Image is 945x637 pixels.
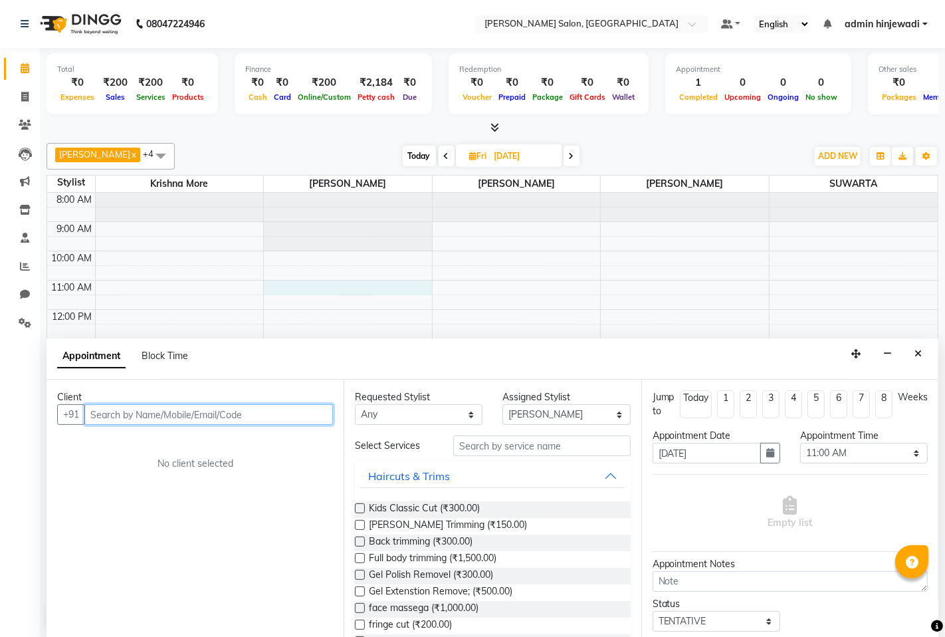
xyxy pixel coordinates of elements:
div: Jump to [653,390,675,418]
span: Ongoing [764,92,802,102]
span: fringe cut (₹200.00) [369,618,452,634]
div: ₹0 [398,75,421,90]
span: [PERSON_NAME] [264,176,432,192]
li: 7 [853,390,870,418]
span: krishna more [96,176,264,192]
div: 9:00 AM [54,222,95,236]
span: Package [529,92,566,102]
span: SUWARTA [770,176,938,192]
span: No show [802,92,841,102]
span: Empty list [768,496,812,530]
li: 6 [830,390,847,418]
span: [PERSON_NAME] [433,176,601,192]
span: Online/Custom [294,92,354,102]
li: 3 [762,390,780,418]
span: Gel Extenstion Remove; (₹500.00) [369,584,512,601]
span: +4 [143,148,163,159]
span: Services [133,92,169,102]
button: +91 [57,404,85,425]
span: face massega (₹1,000.00) [369,601,478,618]
div: 10:00 AM [49,251,95,265]
div: Requested Stylist [355,390,482,404]
span: admin hinjewadi [845,17,920,31]
div: 0 [764,75,802,90]
span: Packages [879,92,920,102]
span: Expenses [57,92,98,102]
li: 8 [875,390,892,418]
span: Wallet [609,92,638,102]
span: [PERSON_NAME] [59,149,130,160]
div: ₹0 [270,75,294,90]
input: 2025-09-05 [490,146,557,166]
div: Weeks [898,390,928,404]
div: ₹200 [133,75,169,90]
span: Sales [102,92,128,102]
span: Completed [676,92,721,102]
div: Total [57,64,207,75]
span: Due [399,92,420,102]
div: No client selected [89,457,301,471]
div: ₹0 [495,75,529,90]
img: logo [34,5,125,43]
div: 12:00 PM [50,310,95,324]
span: Appointment [57,344,126,368]
div: 0 [721,75,764,90]
div: ₹0 [57,75,98,90]
input: yyyy-mm-dd [653,443,761,463]
div: Redemption [459,64,638,75]
button: Haircuts & Trims [360,464,625,488]
div: 0 [802,75,841,90]
input: Search by service name [453,436,630,456]
span: Products [169,92,207,102]
div: 11:00 AM [49,281,95,295]
div: Finance [245,64,421,75]
div: ₹200 [98,75,133,90]
div: ₹0 [609,75,638,90]
div: Appointment Date [653,429,780,443]
div: ₹0 [459,75,495,90]
span: Gel Polish Removel (₹300.00) [369,568,493,584]
span: Today [403,146,436,166]
li: 5 [807,390,825,418]
span: Gift Cards [566,92,609,102]
div: Stylist [47,176,95,190]
div: Today [683,391,708,405]
span: Card [270,92,294,102]
li: 4 [785,390,802,418]
span: Upcoming [721,92,764,102]
span: ADD NEW [818,151,857,161]
div: ₹0 [529,75,566,90]
b: 08047224946 [146,5,205,43]
span: [PERSON_NAME] [601,176,769,192]
span: [PERSON_NAME] Trimming (₹150.00) [369,518,527,535]
span: Cash [245,92,270,102]
div: Appointment [676,64,841,75]
button: ADD NEW [815,147,861,166]
span: Prepaid [495,92,529,102]
div: Haircuts & Trims [368,468,450,484]
div: 1 [676,75,721,90]
div: 8:00 AM [54,193,95,207]
div: Status [653,597,780,611]
div: ₹200 [294,75,354,90]
a: x [130,149,136,160]
li: 1 [717,390,734,418]
div: ₹0 [169,75,207,90]
span: Fri [467,151,490,161]
span: Petty cash [354,92,398,102]
span: Full body trimming (₹1,500.00) [369,551,496,568]
input: Search by Name/Mobile/Email/Code [84,404,333,425]
span: Voucher [459,92,495,102]
div: ₹0 [245,75,270,90]
div: ₹2,184 [354,75,398,90]
div: Appointment Time [800,429,928,443]
li: 2 [740,390,757,418]
span: Kids Classic Cut (₹300.00) [369,501,480,518]
div: Select Services [345,439,443,453]
button: Close [908,344,928,364]
div: ₹0 [566,75,609,90]
span: Block Time [142,350,188,362]
div: Client [57,390,333,404]
div: ₹0 [879,75,920,90]
div: Assigned Stylist [502,390,630,404]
